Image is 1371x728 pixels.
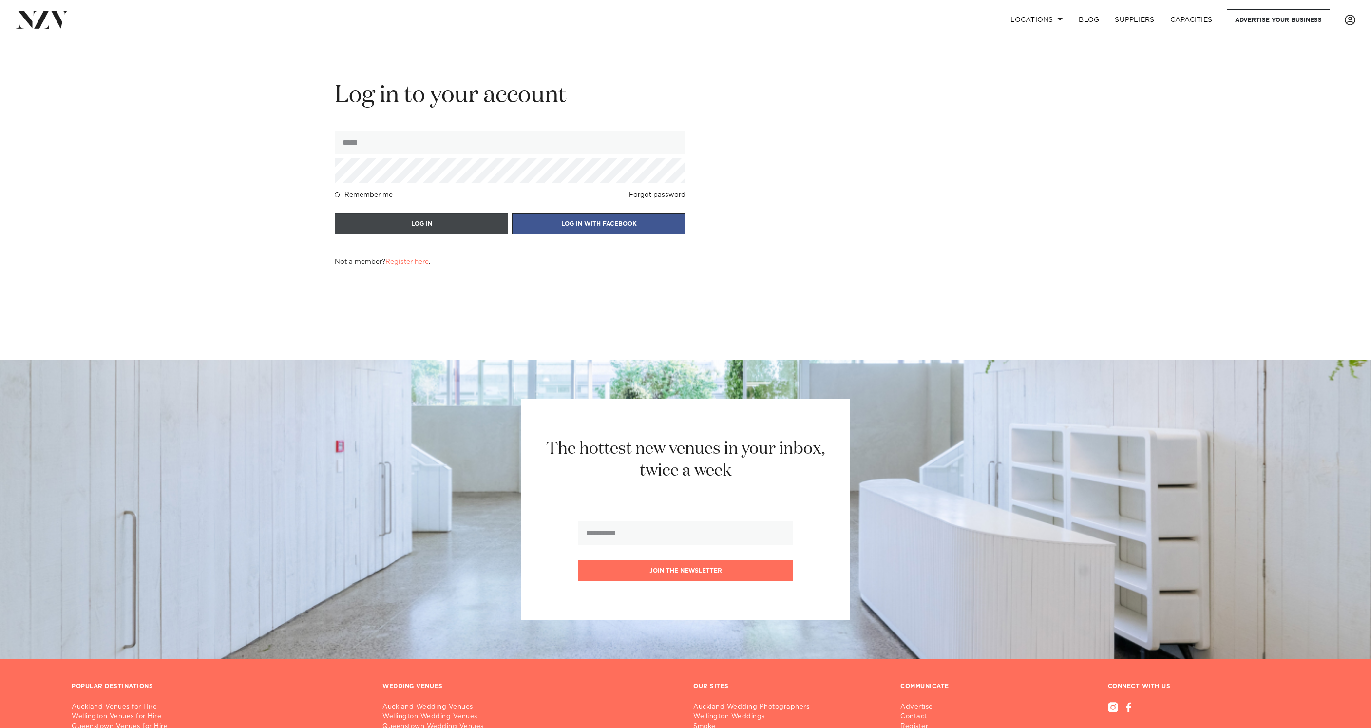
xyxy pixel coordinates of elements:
h3: OUR SITES [693,683,729,690]
a: Advertise your business [1227,9,1330,30]
button: LOG IN WITH FACEBOOK [512,213,685,234]
a: Register here [385,258,429,265]
button: LOG IN [335,213,508,234]
h3: CONNECT WITH US [1108,683,1299,690]
h4: Remember me [344,191,393,199]
a: Wellington Venues for Hire [72,712,367,722]
h2: The hottest new venues in your inbox, twice a week [534,438,837,482]
a: Contact [900,712,972,722]
button: Join the newsletter [578,560,793,581]
a: Advertise [900,702,972,712]
a: BLOG [1071,9,1107,30]
a: Forgot password [629,191,685,199]
a: Locations [1003,9,1071,30]
h3: COMMUNICATE [900,683,949,690]
a: LOG IN WITH FACEBOOK [512,219,685,228]
a: Auckland Wedding Photographers [693,702,817,712]
a: Wellington Wedding Venues [382,712,678,722]
a: Auckland Wedding Venues [382,702,678,712]
h3: POPULAR DESTINATIONS [72,683,153,690]
h3: WEDDING VENUES [382,683,442,690]
a: Wellington Weddings [693,712,817,722]
a: Capacities [1162,9,1220,30]
h2: Log in to your account [335,80,685,111]
a: SUPPLIERS [1107,9,1162,30]
h4: Not a member? . [335,258,430,266]
img: nzv-logo.png [16,11,69,28]
a: Auckland Venues for Hire [72,702,367,712]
